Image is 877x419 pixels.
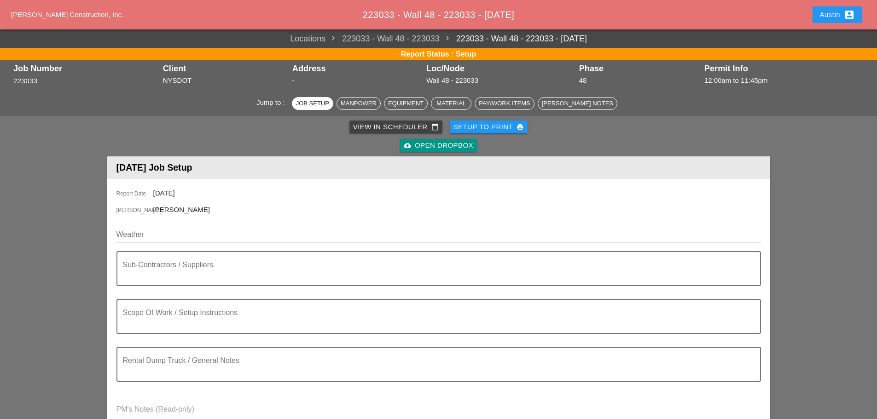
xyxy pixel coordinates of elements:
div: Job Number [13,64,158,73]
div: 48 [579,75,700,86]
div: Setup to Print [453,122,524,132]
div: [PERSON_NAME] Notes [542,99,613,108]
a: Open Dropbox [400,139,477,152]
div: Job Setup [296,99,329,108]
a: [PERSON_NAME] Construction, Inc. [11,11,123,18]
a: Locations [290,33,325,45]
div: Equipment [388,99,424,108]
span: 223033 - Wall 48 - 223033 [325,33,439,45]
span: Report Date [116,189,153,198]
div: Manpower [341,99,377,108]
div: - [292,75,422,86]
i: calendar_today [431,123,439,131]
textarea: Sub-Contractors / Suppliers [123,263,747,285]
button: Austin [813,6,862,23]
span: [PERSON_NAME] [153,206,210,213]
a: 223033 - Wall 48 - 223033 - [DATE] [440,33,587,45]
div: Permit Info [704,64,864,73]
span: Jump to : [256,98,289,106]
i: cloud_upload [404,142,411,149]
input: Weather [116,227,748,242]
div: Phase [579,64,700,73]
div: NYSDOT [163,75,288,86]
i: print [517,123,524,131]
button: Manpower [337,97,381,110]
a: View in Scheduler [349,121,442,133]
i: account_box [844,9,855,20]
textarea: Rental Dump Truck / General Notes [123,359,747,381]
div: Open Dropbox [404,140,473,151]
button: Material [431,97,471,110]
button: [PERSON_NAME] Notes [538,97,617,110]
div: Wall 48 - 223033 [426,75,574,86]
div: Client [163,64,288,73]
span: [PERSON_NAME] [116,206,153,214]
div: View in Scheduler [353,122,439,132]
button: Equipment [384,97,428,110]
header: [DATE] Job Setup [107,156,770,179]
button: Job Setup [292,97,333,110]
div: Address [292,64,422,73]
textarea: Scope Of Work / Setup Instructions [123,311,747,333]
div: Material [435,99,467,108]
button: Pay/Work Items [475,97,534,110]
span: 223033 - Wall 48 - 223033 - [DATE] [363,10,514,20]
button: 223033 [13,76,38,86]
div: Pay/Work Items [479,99,530,108]
span: [DATE] [153,189,175,197]
div: Loc/Node [426,64,574,73]
div: 12:00am to 11:45pm [704,75,864,86]
button: Setup to Print [450,121,528,133]
div: Austin [820,9,855,20]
